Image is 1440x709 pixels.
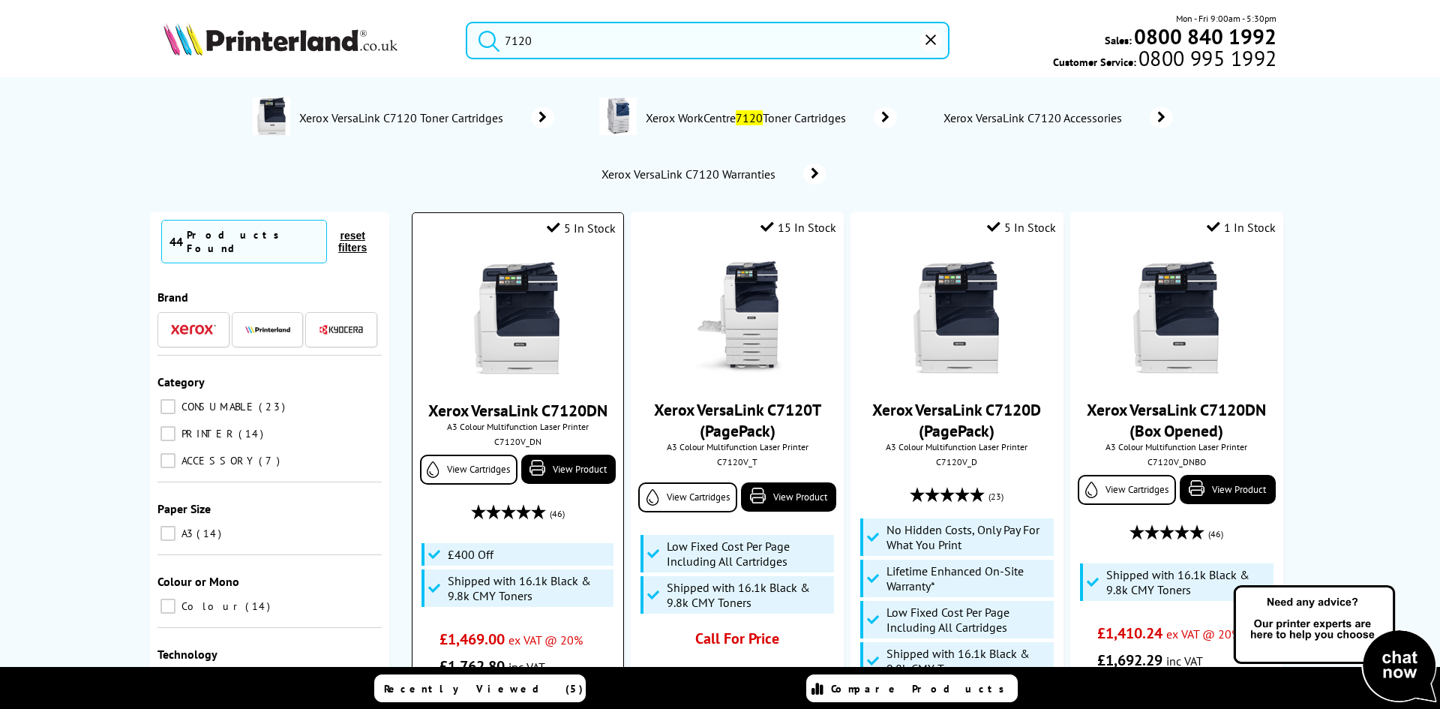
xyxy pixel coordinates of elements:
[178,527,195,540] span: A3
[178,400,257,413] span: CONSUMABLE
[1097,623,1162,643] span: £1,410.24
[1078,475,1176,505] a: View Cartridges
[160,599,175,614] input: Colour 14
[1087,399,1266,441] a: Xerox VersaLink C7120DN (Box Opened)
[1180,475,1275,504] a: View Product
[521,455,616,484] a: View Product
[160,526,175,541] input: A3 14
[547,221,616,236] div: 5 In Stock
[599,164,826,185] a: Xerox VersaLink C7120 Warranties
[448,573,610,603] span: Shipped with 16.1k Black & 9.8k CMY Toners
[420,455,517,485] a: View Cartridges
[736,110,763,125] mark: 7120
[178,427,237,440] span: PRINTER
[157,574,239,589] span: Colour or Mono
[196,527,225,540] span: 14
[599,167,781,182] span: Xerox VersaLink C7120 Warranties
[160,426,175,441] input: PRINTER 14
[1134,23,1276,50] b: 0800 840 1992
[424,436,612,447] div: C7120V_DN
[658,629,817,656] div: Call For Price
[508,632,583,647] span: ex VAT @ 20%
[1136,51,1276,65] span: 0800 995 1992
[741,482,836,512] a: View Product
[1207,220,1276,235] div: 1 In Stock
[157,374,205,389] span: Category
[448,547,493,562] span: £400 Off
[862,456,1051,467] div: C7120V_D
[667,539,830,569] span: Low Fixed Cost Per Page Including All Cartridges
[187,228,319,255] div: Products Found
[1230,583,1440,706] img: Open Live Chat window
[872,399,1041,441] a: Xerox VersaLink C7120D (PagePack)
[1081,456,1271,467] div: C7120V_DNBO
[654,399,821,441] a: Xerox VersaLink C7120T (PagePack)
[1097,650,1162,670] span: £1,692.29
[319,324,364,335] img: Kyocera
[298,110,508,125] span: Xerox VersaLink C7120 Toner Cartridges
[642,456,832,467] div: C7120V_T
[681,261,793,374] img: xerox-c7100t-front-3-tray-small.jpg
[886,522,1050,552] span: No Hidden Costs, Only Pay For What You Print
[1120,261,1233,374] img: Xerox-C7120-Front-Main-Small.jpg
[163,23,397,56] img: Printerland Logo
[638,482,736,512] a: View Cartridges
[157,501,211,516] span: Paper Size
[1106,567,1270,597] span: Shipped with 16.1k Black & 9.8k CMY Toners
[831,682,1012,695] span: Compare Products
[1166,626,1240,641] span: ex VAT @ 20%
[886,605,1050,635] span: Low Fixed Cost Per Page Including All Cartridges
[644,98,897,138] a: Xerox WorkCentre7120Toner Cartridges
[327,229,378,254] button: reset filters
[384,682,583,695] span: Recently Viewed (5)
[858,441,1055,452] span: A3 Colour Multifunction Laser Printer
[1053,51,1276,69] span: Customer Service:
[638,441,835,452] span: A3 Colour Multifunction Laser Printer
[163,23,447,59] a: Printerland Logo
[461,262,574,374] img: Xerox-C7120-Front-Main-Small.jpg
[806,674,1018,702] a: Compare Products
[508,659,545,674] span: inc VAT
[466,22,949,59] input: Se
[178,599,244,613] span: Colour
[942,107,1173,128] a: Xerox VersaLink C7120 Accessories
[886,646,1050,676] span: Shipped with 16.1k Black & 9.8k CMY Toners
[599,98,637,135] img: Xerox-WorkCentre-7120-7125-conspage.jpg
[644,110,852,125] span: Xerox WorkCentre Toner Cartridges
[439,656,505,676] span: £1,762.80
[1166,653,1203,668] span: inc VAT
[157,290,188,305] span: Brand
[1176,11,1276,26] span: Mon - Fri 9:00am - 5:30pm
[667,580,830,610] span: Shipped with 16.1k Black & 9.8k CMY Toners
[988,482,1003,511] span: (23)
[238,427,267,440] span: 14
[550,500,565,528] span: (46)
[420,421,616,432] span: A3 Colour Multifunction Laser Printer
[1078,441,1275,452] span: A3 Colour Multifunction Laser Printer
[169,234,183,249] span: 44
[374,674,586,702] a: Recently Viewed (5)
[160,399,175,414] input: CONSUMABLE 23
[987,220,1056,235] div: 5 In Stock
[901,261,1013,374] img: Xerox-C7120-Front-Main-Small.jpg
[259,454,283,467] span: 7
[886,563,1050,593] span: Lifetime Enhanced On-Site Warranty*
[245,326,290,333] img: Printerland
[439,629,505,649] span: £1,469.00
[245,599,274,613] span: 14
[942,110,1128,125] span: Xerox VersaLink C7120 Accessories
[253,98,290,135] img: C7120V_DN-conspage.jpg
[428,400,607,421] a: Xerox VersaLink C7120DN
[760,220,836,235] div: 15 In Stock
[1132,29,1276,44] a: 0800 840 1992
[259,400,289,413] span: 23
[160,453,175,468] input: ACCESSORY 7
[298,98,554,138] a: Xerox VersaLink C7120 Toner Cartridges
[1105,33,1132,47] span: Sales:
[1208,520,1223,548] span: (46)
[157,647,217,662] span: Technology
[171,324,216,335] img: Xerox
[178,454,257,467] span: ACCESSORY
